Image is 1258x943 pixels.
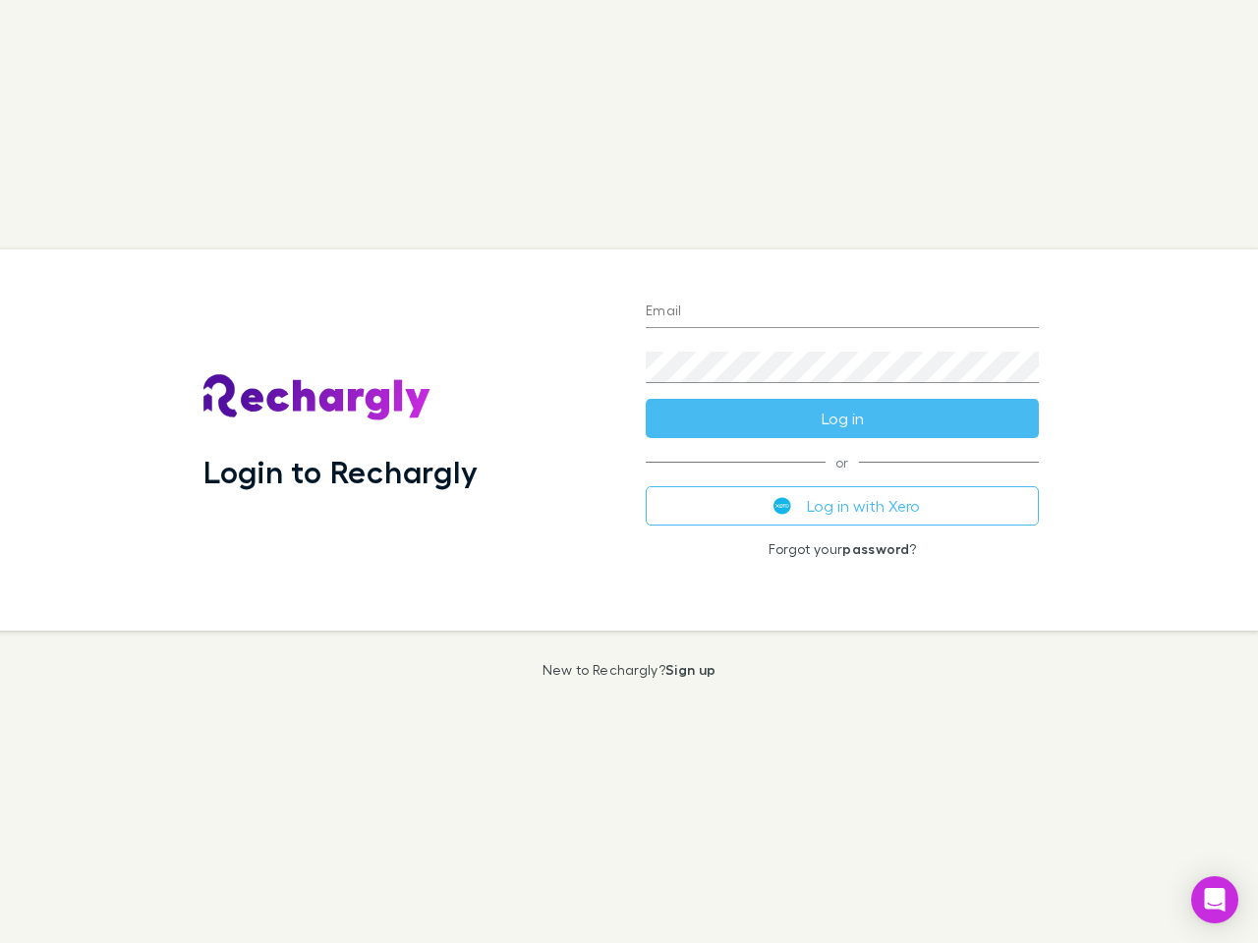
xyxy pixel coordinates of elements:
button: Log in [646,399,1039,438]
h1: Login to Rechargly [203,453,478,490]
img: Rechargly's Logo [203,374,431,421]
img: Xero's logo [773,497,791,515]
p: New to Rechargly? [543,662,716,678]
a: Sign up [665,661,715,678]
p: Forgot your ? [646,541,1039,557]
div: Open Intercom Messenger [1191,876,1238,923]
button: Log in with Xero [646,486,1039,526]
a: password [842,540,909,557]
span: or [646,462,1039,463]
